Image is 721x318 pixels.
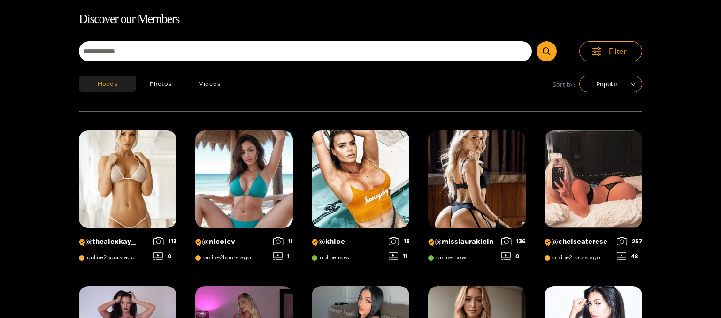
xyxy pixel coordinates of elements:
[79,9,642,29] h1: Discover our Members
[617,252,642,260] div: 48
[389,237,409,245] div: 13
[428,237,497,246] p: @ misslauraklein
[428,130,526,228] img: Creator Profile Image: misslauraklein
[312,130,409,267] a: Creator Profile Image: khloe@khloeonline now1311
[79,254,135,261] span: online 2 hours ago
[428,254,466,261] span: online now
[537,41,557,61] button: Submit Search
[312,237,384,246] p: @ khloe
[195,130,293,228] img: Creator Profile Image: nicolev
[273,252,293,260] div: 1
[579,41,642,61] button: Filter
[195,254,251,261] span: online 2 hours ago
[195,237,268,246] p: @ nicolev
[501,237,526,245] div: 136
[579,76,642,92] div: sort
[545,130,642,267] a: Creator Profile Image: chelseaterese@chelseatereseonline2hours ago25748
[545,130,642,228] img: Creator Profile Image: chelseaterese
[79,76,136,92] button: Models
[552,79,575,90] span: Sort by:
[153,237,176,245] div: 113
[273,237,293,245] div: 11
[79,130,176,228] img: Creator Profile Image: thealexkay_
[79,130,176,267] a: Creator Profile Image: thealexkay_@thealexkay_online2hours ago1130
[501,252,526,260] div: 0
[586,77,635,91] span: Popular
[79,237,149,246] p: @ thealexkay_
[195,130,293,267] a: Creator Profile Image: nicolev@nicolevonline2hours ago111
[609,46,627,57] span: Filter
[428,130,526,267] a: Creator Profile Image: misslauraklein@misslaurakleinonline now1360
[389,252,409,260] div: 11
[185,76,234,92] button: Videos
[136,76,185,92] button: Photos
[545,237,612,246] p: @ chelseaterese
[153,252,176,260] div: 0
[617,237,642,245] div: 257
[545,254,600,261] span: online 2 hours ago
[312,130,409,228] img: Creator Profile Image: khloe
[312,254,350,261] span: online now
